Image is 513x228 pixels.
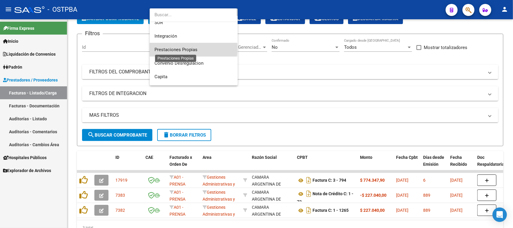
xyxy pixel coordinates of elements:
span: SUR [154,20,163,25]
span: Capita [154,74,167,79]
div: Open Intercom Messenger [493,208,507,222]
span: Integración [154,33,177,39]
span: Prestaciones Propias [154,47,197,52]
span: Convenio Desregulacion [154,60,203,66]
